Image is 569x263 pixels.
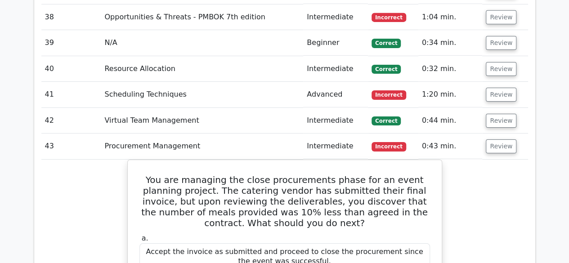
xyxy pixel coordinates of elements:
td: N/A [101,30,303,56]
td: 0:44 min. [418,108,483,134]
td: Resource Allocation [101,56,303,82]
span: Incorrect [372,13,406,22]
td: Intermediate [303,4,368,30]
span: Incorrect [372,90,406,99]
td: Beginner [303,30,368,56]
td: Procurement Management [101,134,303,159]
td: 38 [41,4,101,30]
td: 39 [41,30,101,56]
td: Scheduling Techniques [101,82,303,107]
button: Review [486,139,516,153]
span: Correct [372,65,401,74]
td: 41 [41,82,101,107]
td: 1:20 min. [418,82,483,107]
td: Intermediate [303,134,368,159]
span: Incorrect [372,142,406,151]
td: Advanced [303,82,368,107]
td: 43 [41,134,101,159]
td: 1:04 min. [418,4,483,30]
td: 42 [41,108,101,134]
button: Review [486,88,516,102]
button: Review [486,36,516,50]
td: 0:32 min. [418,56,483,82]
span: Correct [372,39,401,48]
h5: You are managing the close procurements phase for an event planning project. The catering vendor ... [139,174,431,228]
span: Correct [372,116,401,125]
td: Intermediate [303,56,368,82]
td: Opportunities & Threats - PMBOK 7th edition [101,4,303,30]
td: Intermediate [303,108,368,134]
button: Review [486,114,516,128]
button: Review [486,62,516,76]
span: a. [142,234,148,242]
button: Review [486,10,516,24]
td: Virtual Team Management [101,108,303,134]
td: 0:43 min. [418,134,483,159]
td: 40 [41,56,101,82]
td: 0:34 min. [418,30,483,56]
